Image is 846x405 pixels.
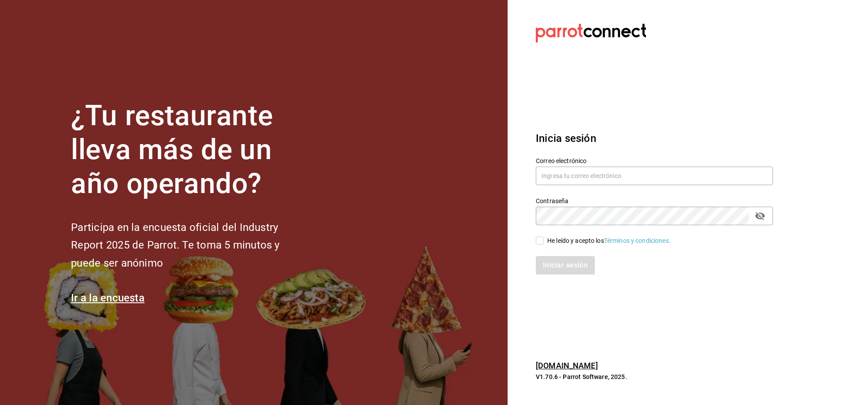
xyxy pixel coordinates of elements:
label: Contraseña [536,198,773,204]
h2: Participa en la encuesta oficial del Industry Report 2025 de Parrot. Te toma 5 minutos y puede se... [71,219,309,272]
p: V1.70.6 - Parrot Software, 2025. [536,372,773,381]
label: Correo electrónico [536,158,773,164]
button: passwordField [753,208,768,223]
a: Términos y condiciones. [604,237,671,244]
h3: Inicia sesión [536,130,773,146]
div: He leído y acepto los [547,236,671,245]
a: [DOMAIN_NAME] [536,361,598,370]
input: Ingresa tu correo electrónico [536,167,773,185]
h1: ¿Tu restaurante lleva más de un año operando? [71,99,309,201]
a: Ir a la encuesta [71,292,145,304]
